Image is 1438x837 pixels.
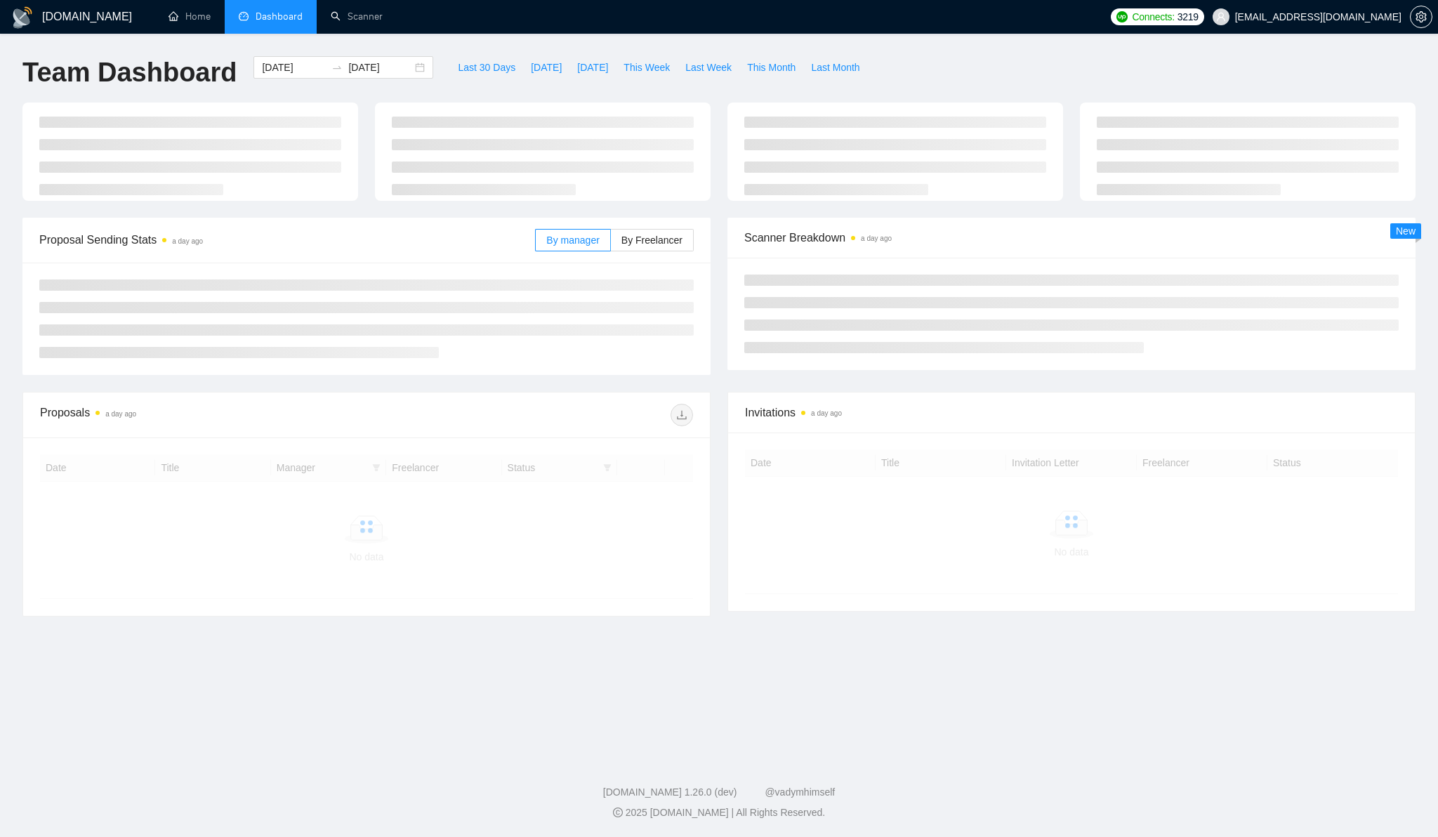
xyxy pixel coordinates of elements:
[1410,6,1432,28] button: setting
[169,11,211,22] a: homeHome
[531,60,562,75] span: [DATE]
[569,56,616,79] button: [DATE]
[1411,11,1432,22] span: setting
[256,11,303,22] span: Dashboard
[348,60,412,75] input: End date
[331,62,343,73] span: to
[11,6,34,29] img: logo
[811,60,859,75] span: Last Month
[40,404,367,426] div: Proposals
[861,235,892,242] time: a day ago
[1216,12,1226,22] span: user
[616,56,678,79] button: This Week
[239,11,249,21] span: dashboard
[262,60,326,75] input: Start date
[523,56,569,79] button: [DATE]
[745,404,1398,421] span: Invitations
[1178,9,1199,25] span: 3219
[172,237,203,245] time: a day ago
[1410,11,1432,22] a: setting
[747,60,796,75] span: This Month
[458,60,515,75] span: Last 30 Days
[685,60,732,75] span: Last Week
[331,62,343,73] span: swap-right
[39,231,535,249] span: Proposal Sending Stats
[105,410,136,418] time: a day ago
[603,786,737,798] a: [DOMAIN_NAME] 1.26.0 (dev)
[744,229,1399,246] span: Scanner Breakdown
[1116,11,1128,22] img: upwork-logo.png
[331,11,383,22] a: searchScanner
[624,60,670,75] span: This Week
[803,56,867,79] button: Last Month
[678,56,739,79] button: Last Week
[22,56,237,89] h1: Team Dashboard
[1132,9,1174,25] span: Connects:
[546,235,599,246] span: By manager
[613,808,623,817] span: copyright
[450,56,523,79] button: Last 30 Days
[621,235,682,246] span: By Freelancer
[739,56,803,79] button: This Month
[577,60,608,75] span: [DATE]
[765,786,835,798] a: @vadymhimself
[11,805,1427,820] div: 2025 [DOMAIN_NAME] | All Rights Reserved.
[1396,225,1416,237] span: New
[811,409,842,417] time: a day ago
